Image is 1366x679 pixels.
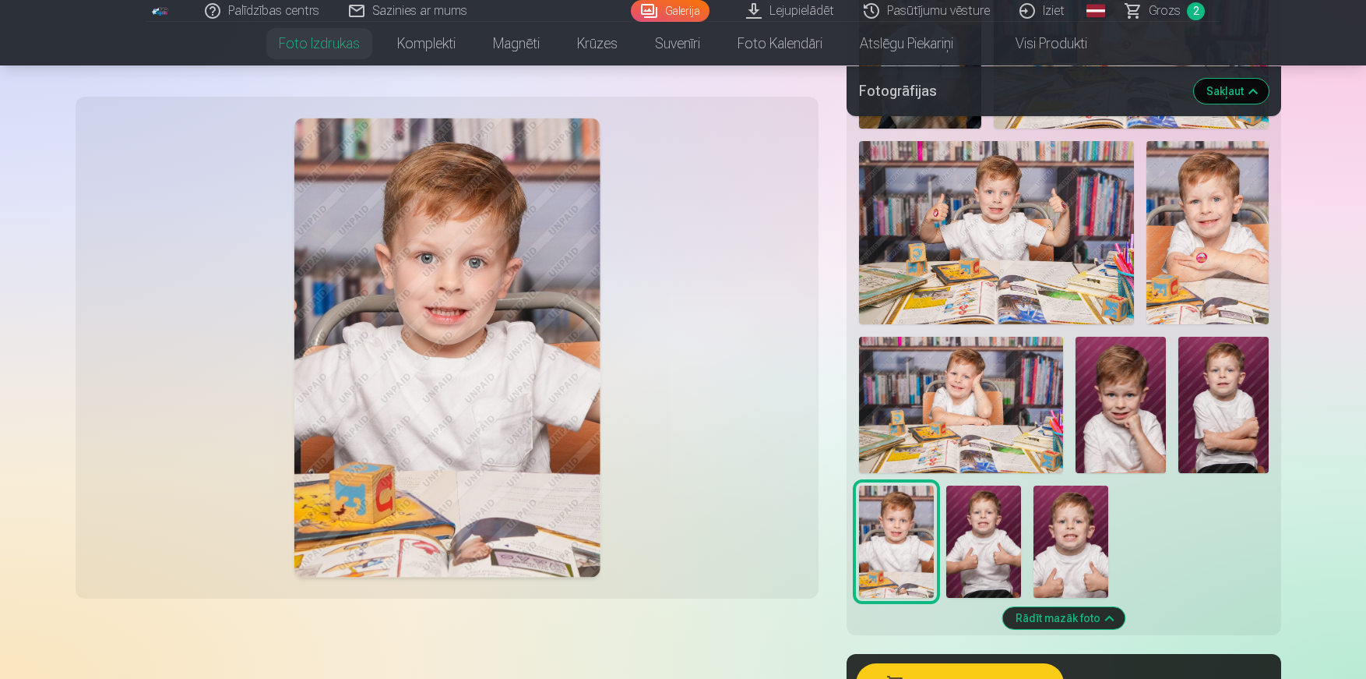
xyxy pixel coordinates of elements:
[719,22,841,65] a: Foto kalendāri
[152,6,169,16] img: /fa1
[1187,2,1205,20] span: 2
[972,22,1106,65] a: Visi produkti
[474,22,558,65] a: Magnēti
[1194,78,1269,103] button: Sakļaut
[636,22,719,65] a: Suvenīri
[558,22,636,65] a: Krūzes
[1149,2,1181,20] span: Grozs
[1003,607,1125,629] button: Rādīt mazāk foto
[841,22,972,65] a: Atslēgu piekariņi
[260,22,378,65] a: Foto izdrukas
[378,22,474,65] a: Komplekti
[859,80,1181,101] h5: Fotogrāfijas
